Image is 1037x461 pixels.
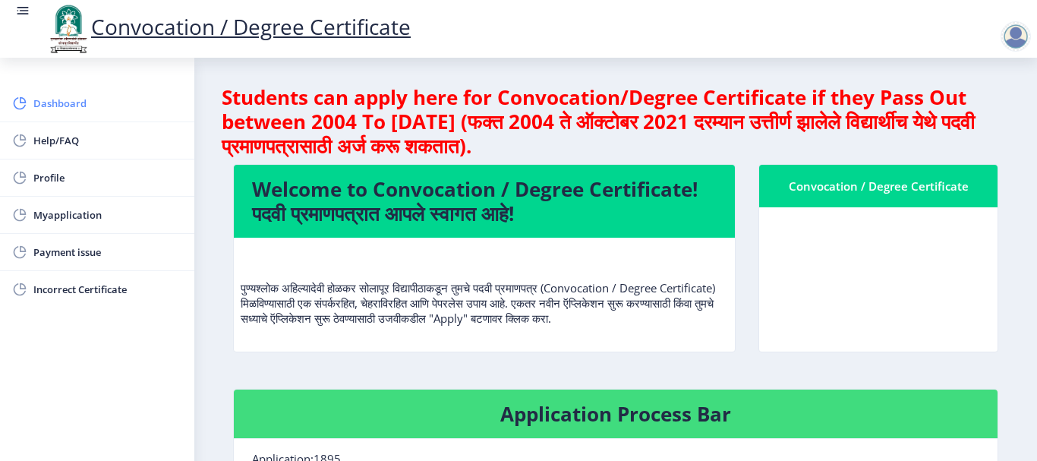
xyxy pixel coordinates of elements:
span: Myapplication [33,206,182,224]
div: Convocation / Degree Certificate [777,177,979,195]
a: Convocation / Degree Certificate [46,12,411,41]
span: Help/FAQ [33,131,182,150]
h4: Students can apply here for Convocation/Degree Certificate if they Pass Out between 2004 To [DATE... [222,85,1010,158]
span: Incorrect Certificate [33,280,182,298]
img: logo [46,3,91,55]
span: Dashboard [33,94,182,112]
span: Payment issue [33,243,182,261]
h4: Application Process Bar [252,402,979,426]
span: Profile [33,169,182,187]
p: पुण्यश्लोक अहिल्यादेवी होळकर सोलापूर विद्यापीठाकडून तुमचे पदवी प्रमाणपत्र (Convocation / Degree C... [241,250,728,326]
h4: Welcome to Convocation / Degree Certificate! पदवी प्रमाणपत्रात आपले स्वागत आहे! [252,177,717,226]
